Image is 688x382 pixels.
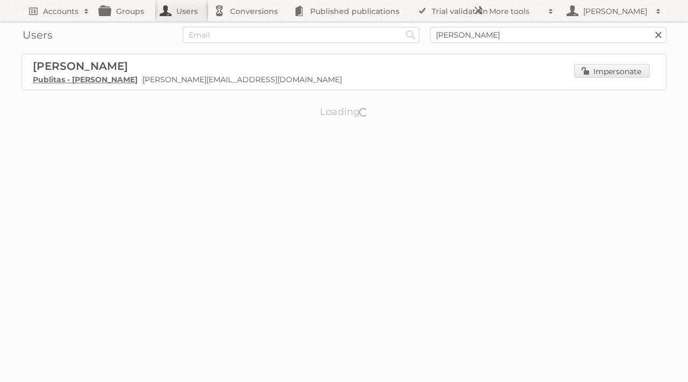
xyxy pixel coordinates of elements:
h2: [PERSON_NAME] [580,6,650,17]
input: Search [403,27,419,43]
h2: Accounts [43,6,78,17]
h2: More tools [489,6,543,17]
p: [PERSON_NAME][EMAIL_ADDRESS][DOMAIN_NAME] [33,75,655,84]
a: Impersonate [574,64,650,78]
a: Publitas - [PERSON_NAME] [33,75,138,84]
span: [PERSON_NAME] [33,60,128,73]
p: Loading [286,101,403,122]
input: Email [183,27,419,43]
input: Name [430,27,666,43]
